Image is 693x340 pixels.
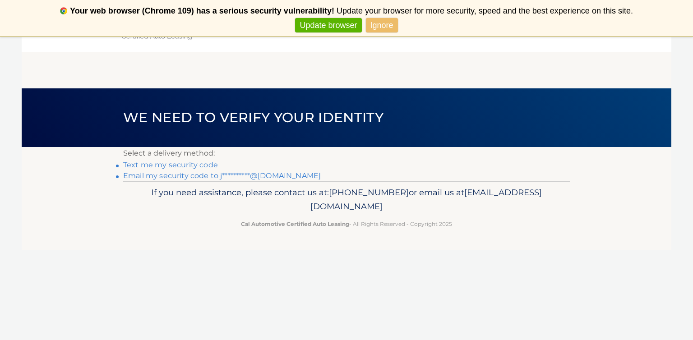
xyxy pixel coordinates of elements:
b: Your web browser (Chrome 109) has a serious security vulnerability! [70,6,334,15]
span: We need to verify your identity [123,109,383,126]
span: Update your browser for more security, speed and the best experience on this site. [337,6,633,15]
p: Select a delivery method: [123,147,570,160]
a: Ignore [366,18,398,33]
a: Text me my security code [123,161,218,169]
a: Email my security code to j**********@[DOMAIN_NAME] [123,171,321,180]
a: Update browser [295,18,361,33]
p: - All Rights Reserved - Copyright 2025 [129,219,564,229]
p: If you need assistance, please contact us at: or email us at [129,185,564,214]
strong: Cal Automotive Certified Auto Leasing [241,221,349,227]
span: [PHONE_NUMBER] [329,187,409,198]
